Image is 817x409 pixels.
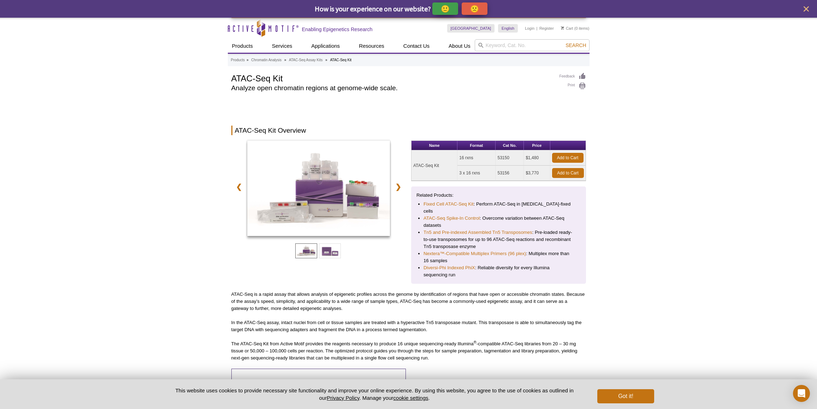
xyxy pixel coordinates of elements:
img: ATAC-Seq Kit [247,140,390,236]
p: This website uses cookies to provide necessary site functionality and improve your online experie... [163,387,586,402]
a: Privacy Policy [327,395,359,401]
input: Keyword, Cat. No. [475,39,590,51]
span: Search [566,42,586,48]
p: The ATAC-Seq Kit from Active Motif provides the reagents necessary to produce 16 unique sequencin... [231,340,586,362]
sup: ® [474,340,476,344]
a: Register [539,26,554,31]
a: Services [268,39,297,53]
h3: ATAC-Seq Kit Highlights: [239,378,399,386]
a: Fixed Cell ATAC-Seq Kit [424,201,474,208]
td: 16 rxns [457,150,496,166]
td: $1,480 [524,150,550,166]
h1: ATAC-Seq Kit [231,73,552,83]
span: How is your experience on our website? [315,4,431,13]
a: Products [228,39,257,53]
a: Feedback [560,73,586,80]
li: : Perform ATAC-Seq in [MEDICAL_DATA]-fixed cells [424,201,574,215]
a: Applications [307,39,344,53]
a: ❮ [231,179,247,195]
a: ATAC-Seq Spike-In Control [424,215,480,222]
p: 🙁 [470,4,479,13]
button: close [802,5,811,13]
li: : Reliable diversity for every Illumina sequencing run [424,264,574,278]
h2: Enabling Epigenetics Research [302,26,373,33]
a: Contact Us [399,39,434,53]
a: Tn5 and Pre-indexed Assembled Tn5 Transposomes [424,229,532,236]
a: ATAC-Seq Kit [247,140,390,238]
li: (0 items) [561,24,590,33]
td: 53156 [496,166,524,181]
td: 53150 [496,150,524,166]
a: Cart [561,26,573,31]
li: | [537,24,538,33]
th: Name [412,141,457,150]
button: Search [563,42,588,48]
a: Products [231,57,245,63]
a: English [498,24,518,33]
a: About Us [444,39,475,53]
h2: ATAC-Seq Kit Overview [231,126,586,135]
a: [GEOGRAPHIC_DATA] [447,24,495,33]
li: » [284,58,286,62]
a: Chromatin Analysis [251,57,282,63]
p: ATAC-Seq is a rapid assay that allows analysis of epigenetic profiles across the genome by identi... [231,291,586,312]
p: Related Products: [416,192,581,199]
div: Open Intercom Messenger [793,385,810,402]
a: Print [560,82,586,90]
a: Nextera™-Compatible Multiplex Primers (96 plex) [424,250,526,257]
li: » [247,58,249,62]
img: Your Cart [561,26,564,30]
button: cookie settings [393,395,428,401]
a: Diversi-Phi Indexed PhiX [424,264,475,271]
h2: Analyze open chromatin regions at genome-wide scale. [231,85,552,91]
td: $3,770 [524,166,550,181]
p: In the ATAC-Seq assay, intact nuclei from cell or tissue samples are treated with a hyperactive T... [231,319,586,333]
li: : Overcome variation between ATAC-Seq datasets [424,215,574,229]
button: Got it! [597,389,654,403]
a: ATAC-Seq Assay Kits [289,57,322,63]
a: ❯ [391,179,406,195]
li: : Multiplex more than 16 samples [424,250,574,264]
a: Add to Cart [552,168,584,178]
a: Add to Cart [552,153,584,163]
li: : Pre-loaded ready-to-use transposomes for up to 96 ATAC-Seq reactions and recombinant Tn5 transp... [424,229,574,250]
th: Format [457,141,496,150]
a: Login [525,26,534,31]
th: Cat No. [496,141,524,150]
td: ATAC-Seq Kit [412,150,457,181]
a: Resources [355,39,389,53]
th: Price [524,141,550,150]
li: ATAC-Seq Kit [330,58,351,62]
td: 3 x 16 rxns [457,166,496,181]
p: 🙂 [441,4,450,13]
li: » [325,58,327,62]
